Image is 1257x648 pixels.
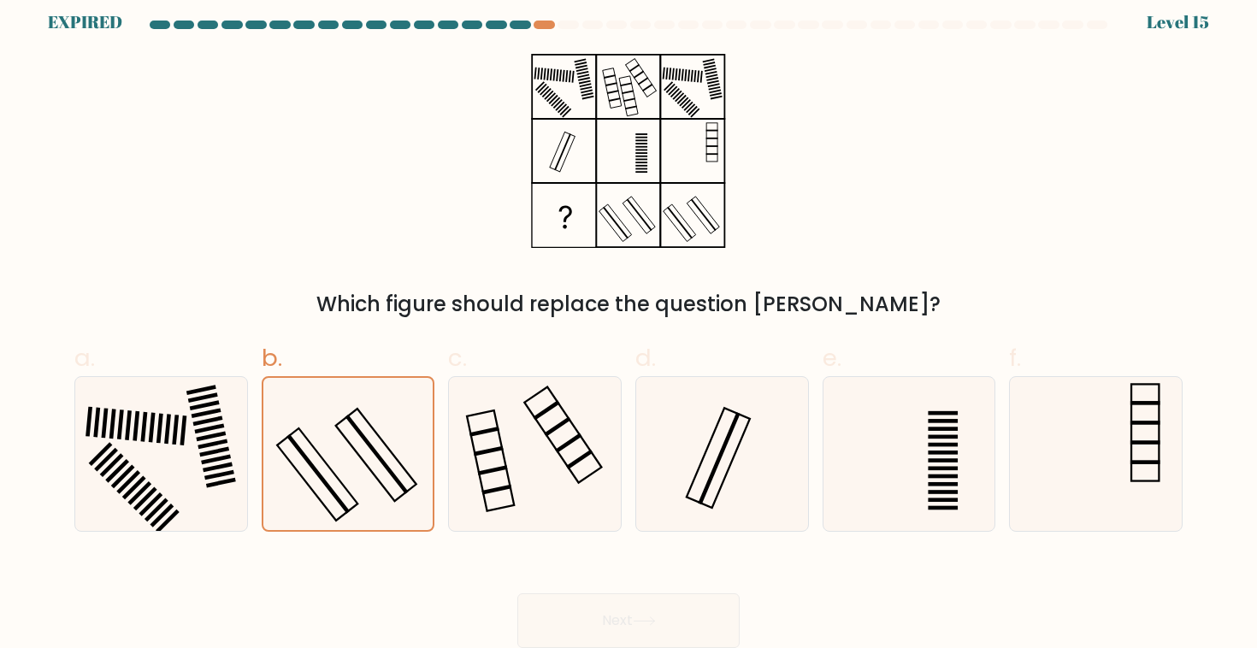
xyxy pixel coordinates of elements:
div: EXPIRED [48,9,122,35]
span: b. [262,341,282,374]
span: e. [823,341,841,374]
span: f. [1009,341,1021,374]
span: d. [635,341,656,374]
span: a. [74,341,95,374]
div: Level 15 [1147,9,1209,35]
span: c. [448,341,467,374]
div: Which figure should replace the question [PERSON_NAME]? [85,289,1172,320]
